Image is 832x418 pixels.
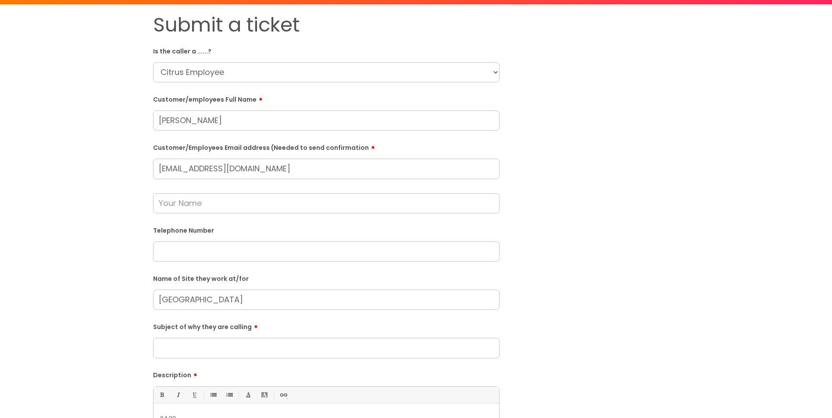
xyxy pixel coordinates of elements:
[172,390,183,400] a: Italic (Ctrl-I)
[153,193,500,213] input: Your Name
[259,390,270,400] a: Back Color
[153,320,500,331] label: Subject of why they are calling
[278,390,289,400] a: Link
[153,225,500,234] label: Telephone Number
[224,390,235,400] a: 1. Ordered List (Ctrl-Shift-8)
[189,390,200,400] a: Underline(Ctrl-U)
[153,273,500,283] label: Name of Site they work at/for
[153,46,500,55] label: Is the caller a ......?
[156,390,167,400] a: Bold (Ctrl-B)
[243,390,254,400] a: Font Color
[153,368,500,379] label: Description
[153,141,500,152] label: Customer/Employees Email address (Needed to send confirmation
[207,390,218,400] a: • Unordered List (Ctrl-Shift-7)
[153,13,500,37] h1: Submit a ticket
[153,159,500,179] input: Email
[153,93,500,103] label: Customer/employees Full Name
